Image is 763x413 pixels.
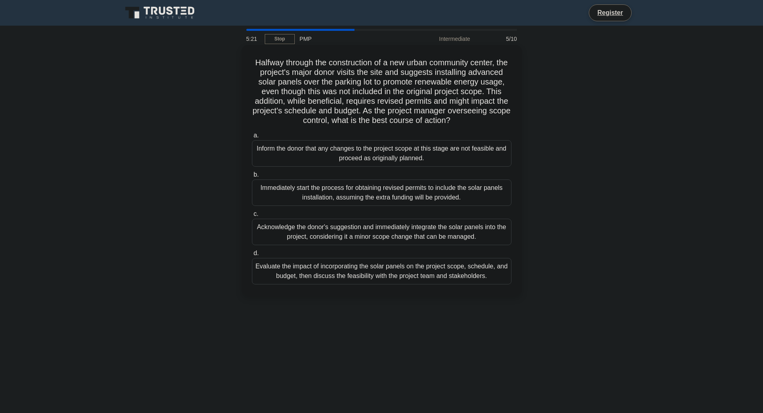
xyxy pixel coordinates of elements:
[254,171,259,178] span: b.
[405,31,475,47] div: Intermediate
[252,219,511,245] div: Acknowledge the donor's suggestion and immediately integrate the solar panels into the project, c...
[295,31,405,47] div: PMP
[475,31,522,47] div: 5/10
[254,210,258,217] span: c.
[252,140,511,167] div: Inform the donor that any changes to the project scope at this stage are not feasible and proceed...
[242,31,265,47] div: 5:21
[592,8,628,18] a: Register
[252,258,511,284] div: Evaluate the impact of incorporating the solar panels on the project scope, schedule, and budget,...
[254,132,259,139] span: a.
[265,34,295,44] a: Stop
[251,58,512,126] h5: Halfway through the construction of a new urban community center, the project's major donor visit...
[252,179,511,206] div: Immediately start the process for obtaining revised permits to include the solar panels installat...
[254,250,259,256] span: d.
